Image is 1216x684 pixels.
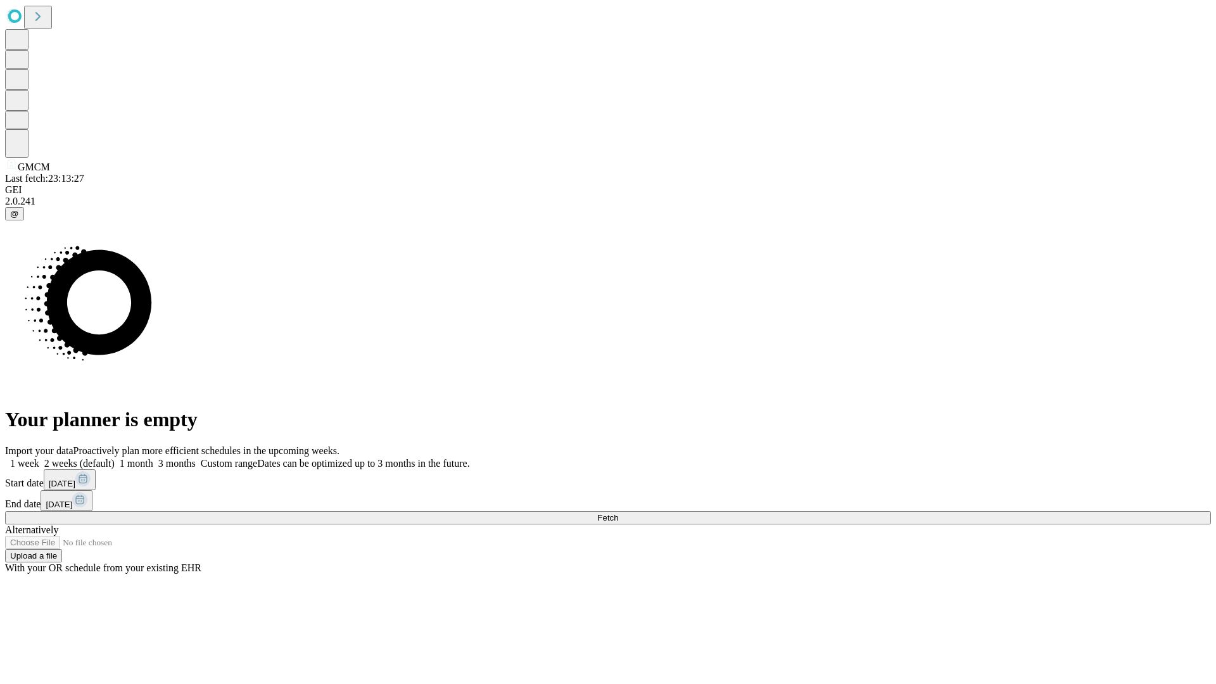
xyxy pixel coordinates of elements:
[5,207,24,220] button: @
[5,562,201,573] span: With your OR schedule from your existing EHR
[257,458,469,469] span: Dates can be optimized up to 3 months in the future.
[120,458,153,469] span: 1 month
[5,196,1211,207] div: 2.0.241
[5,469,1211,490] div: Start date
[201,458,257,469] span: Custom range
[5,408,1211,431] h1: Your planner is empty
[44,469,96,490] button: [DATE]
[18,161,50,172] span: GMCM
[5,184,1211,196] div: GEI
[5,490,1211,511] div: End date
[10,458,39,469] span: 1 week
[5,511,1211,524] button: Fetch
[5,549,62,562] button: Upload a file
[46,500,72,509] span: [DATE]
[5,173,84,184] span: Last fetch: 23:13:27
[10,209,19,218] span: @
[44,458,115,469] span: 2 weeks (default)
[41,490,92,511] button: [DATE]
[5,445,73,456] span: Import your data
[5,524,58,535] span: Alternatively
[597,513,618,522] span: Fetch
[158,458,196,469] span: 3 months
[49,479,75,488] span: [DATE]
[73,445,339,456] span: Proactively plan more efficient schedules in the upcoming weeks.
